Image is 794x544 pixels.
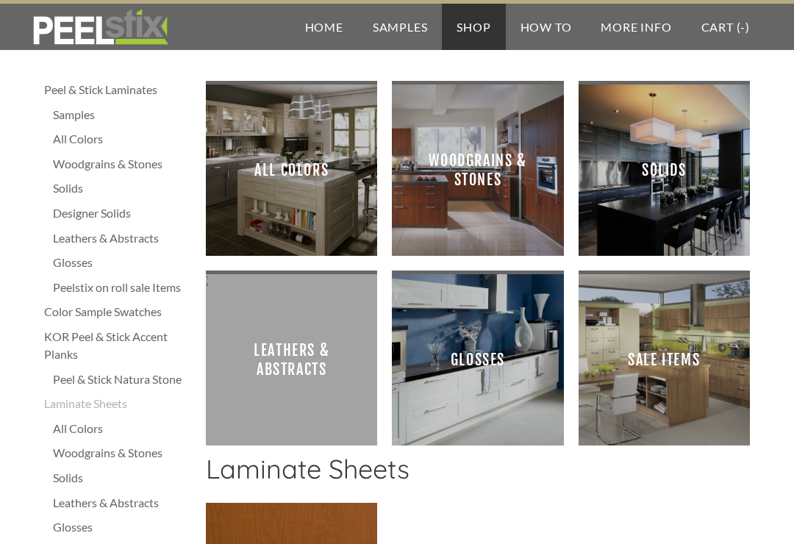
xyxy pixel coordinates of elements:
a: All Colors [53,130,191,148]
a: All Colors [53,420,191,437]
a: Woodgrains & Stones [392,85,563,256]
span: Leathers & Abstracts [218,286,365,434]
a: Peel & Stick Natura Stone [53,371,191,388]
a: Laminate Sheets [44,395,191,412]
a: How To [506,4,587,50]
a: Woodgrains & Stones [53,155,191,173]
a: Cart (-) [687,4,765,50]
a: Samples [53,106,191,124]
a: Solids [53,179,191,197]
a: More Info [586,4,686,50]
a: Solids [579,85,750,256]
a: Samples [358,4,443,50]
span: - [740,20,745,34]
span: Solids [590,96,738,244]
a: Leathers & Abstracts [53,494,191,512]
a: Peelstix on roll sale Items [53,279,191,296]
span: All Colors [218,96,365,244]
span: Sale Items [590,286,738,434]
a: Peel & Stick Laminates [44,81,191,99]
span: Woodgrains & Stones [404,96,551,244]
a: Solids [53,469,191,487]
a: All Colors [206,85,377,256]
a: Home [290,4,358,50]
h2: Laminate Sheets [206,453,750,495]
a: Designer Solids [53,204,191,222]
a: Glosses [392,274,563,445]
a: Glosses [53,254,191,271]
span: Glosses [404,286,551,434]
a: KOR Peel & Stick Accent Planks [44,328,191,363]
a: Leathers & Abstracts [53,229,191,247]
a: Woodgrains & Stones [53,444,191,462]
a: Shop [442,4,505,50]
a: Color Sample Swatches [44,303,191,321]
a: Glosses [53,518,191,536]
a: Sale Items [579,274,750,445]
a: Leathers & Abstracts [206,274,377,445]
img: REFACE SUPPLIES [29,9,171,46]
